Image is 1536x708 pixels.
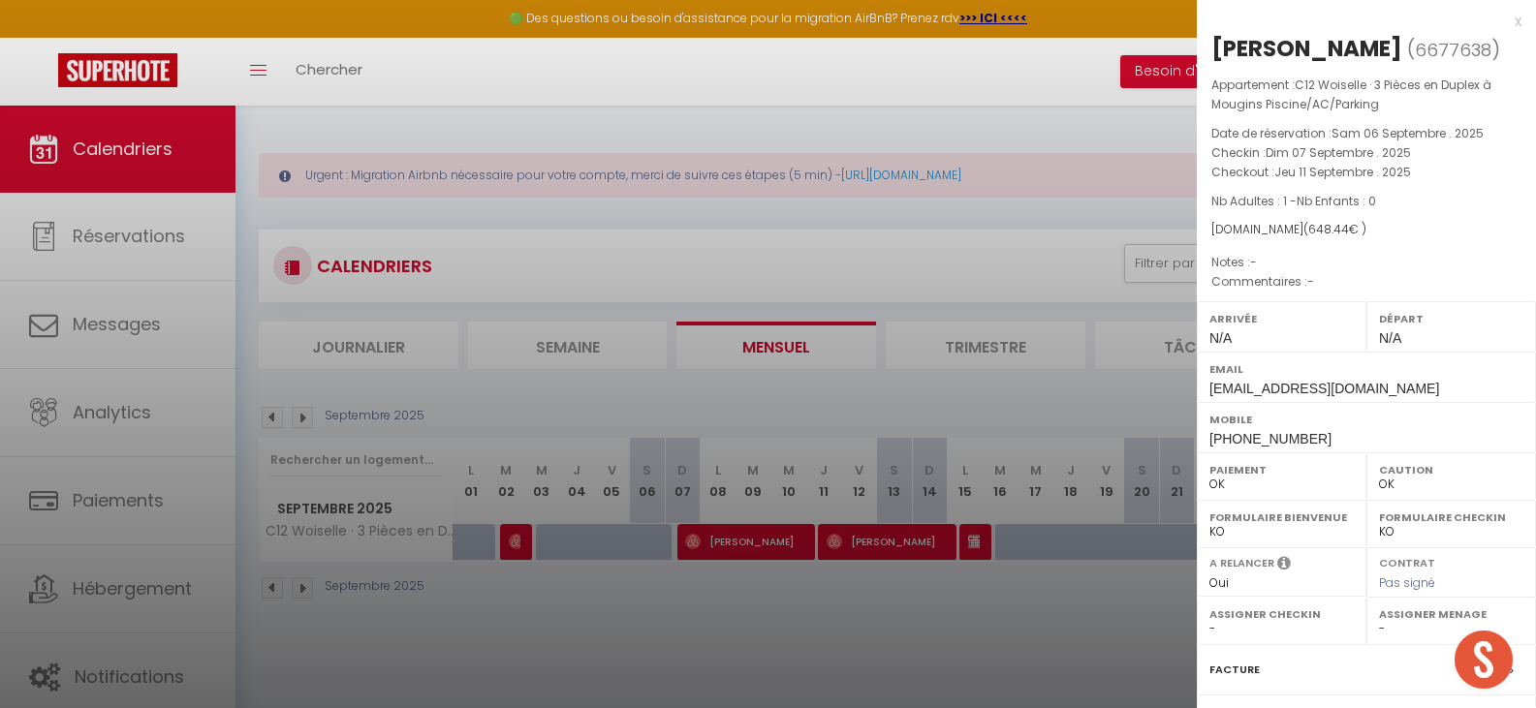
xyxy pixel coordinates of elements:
label: Départ [1379,309,1523,328]
span: Nb Adultes : 1 - [1211,193,1376,209]
span: [PHONE_NUMBER] [1209,431,1332,446]
i: Sélectionner OUI si vous souhaiter envoyer les séquences de messages post-checkout [1277,555,1291,576]
span: 6677638 [1415,38,1491,62]
span: Sam 06 Septembre . 2025 [1332,125,1484,141]
span: Dim 07 Septembre . 2025 [1266,144,1411,161]
span: - [1307,273,1314,290]
span: Pas signé [1379,574,1435,591]
span: Nb Enfants : 0 [1297,193,1376,209]
span: [EMAIL_ADDRESS][DOMAIN_NAME] [1209,381,1439,396]
label: Formulaire Checkin [1379,508,1523,527]
label: Formulaire Bienvenue [1209,508,1354,527]
p: Checkin : [1211,143,1521,163]
label: Assigner Menage [1379,604,1523,624]
div: [DOMAIN_NAME] [1211,221,1521,239]
div: [PERSON_NAME] [1211,33,1402,64]
div: x [1197,10,1521,33]
div: Ouvrir le chat [1455,631,1513,689]
span: ( € ) [1303,221,1366,237]
label: Caution [1379,460,1523,479]
label: Contrat [1379,555,1435,568]
p: Appartement : [1211,76,1521,114]
span: N/A [1209,330,1232,346]
p: Notes : [1211,253,1521,272]
span: C12 Woiselle · 3 Pièces en Duplex à Mougins Piscine/AC/Parking [1211,77,1491,112]
p: Checkout : [1211,163,1521,182]
p: Commentaires : [1211,272,1521,292]
label: Mobile [1209,410,1523,429]
p: Date de réservation : [1211,124,1521,143]
span: ( ) [1407,36,1500,63]
span: N/A [1379,330,1401,346]
label: Email [1209,359,1523,379]
label: A relancer [1209,555,1274,571]
label: Paiement [1209,460,1354,479]
span: Jeu 11 Septembre . 2025 [1274,164,1411,180]
span: - [1250,254,1257,270]
label: Facture [1209,660,1260,680]
label: Arrivée [1209,309,1354,328]
label: Assigner Checkin [1209,604,1354,624]
span: 648.44 [1308,221,1349,237]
